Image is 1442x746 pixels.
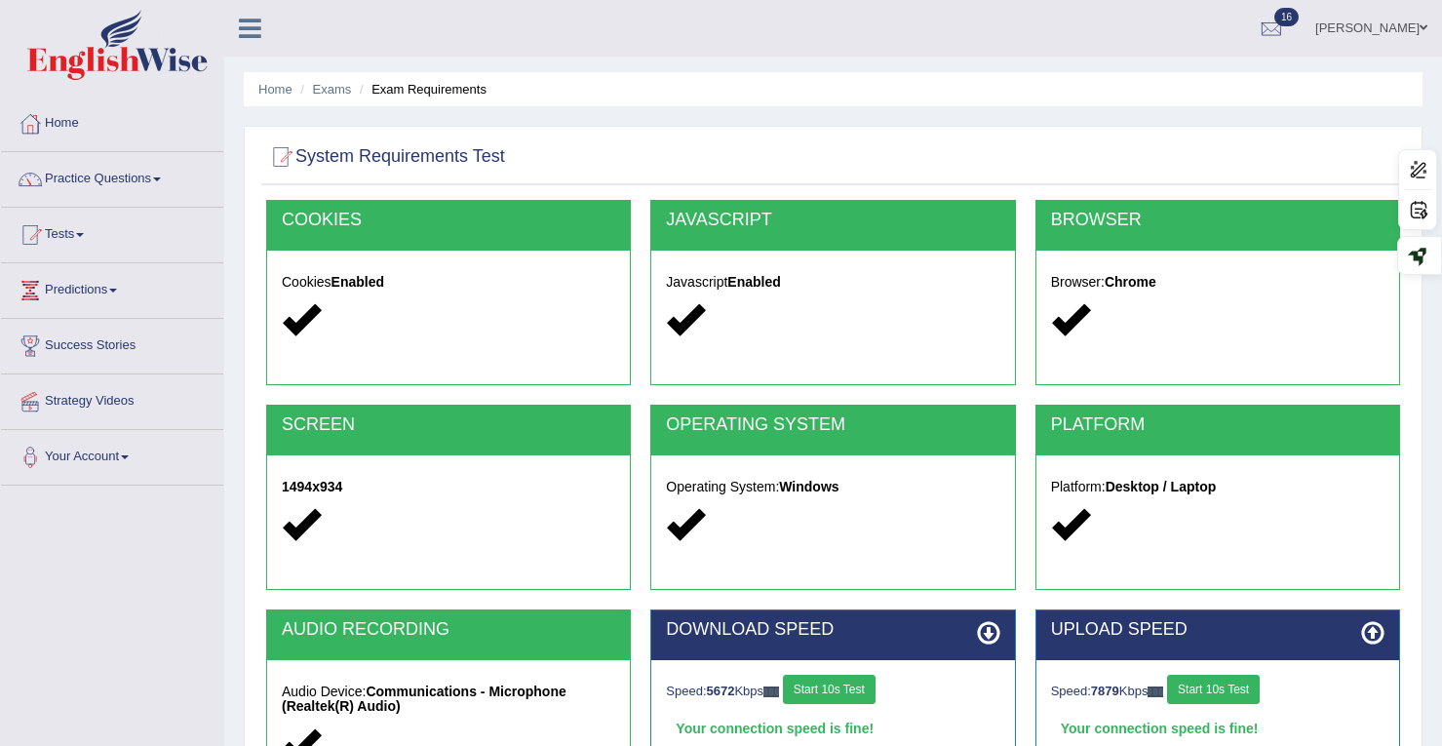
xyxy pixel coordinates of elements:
[1051,620,1384,640] h2: UPLOAD SPEED
[1051,480,1384,494] h5: Platform:
[666,275,999,290] h5: Javascript
[1051,675,1384,709] div: Speed: Kbps
[666,415,999,435] h2: OPERATING SYSTEM
[258,82,292,97] a: Home
[1,319,223,368] a: Success Stories
[707,684,735,698] strong: 5672
[1,97,223,145] a: Home
[282,211,615,230] h2: COOKIES
[666,211,999,230] h2: JAVASCRIPT
[282,415,615,435] h2: SCREEN
[1051,714,1384,743] div: Your connection speed is fine!
[331,274,384,290] strong: Enabled
[1,374,223,423] a: Strategy Videos
[313,82,352,97] a: Exams
[1148,687,1163,697] img: ajax-loader-fb-connection.gif
[282,684,566,714] strong: Communications - Microphone (Realtek(R) Audio)
[666,675,999,709] div: Speed: Kbps
[282,479,342,494] strong: 1494x934
[1051,211,1384,230] h2: BROWSER
[1,152,223,201] a: Practice Questions
[355,80,487,98] li: Exam Requirements
[779,479,838,494] strong: Windows
[783,675,876,704] button: Start 10s Test
[666,620,999,640] h2: DOWNLOAD SPEED
[727,274,780,290] strong: Enabled
[1106,479,1217,494] strong: Desktop / Laptop
[282,275,615,290] h5: Cookies
[1,430,223,479] a: Your Account
[763,687,779,697] img: ajax-loader-fb-connection.gif
[266,142,505,172] h2: System Requirements Test
[1105,274,1156,290] strong: Chrome
[1167,675,1260,704] button: Start 10s Test
[1091,684,1119,698] strong: 7879
[666,480,999,494] h5: Operating System:
[1051,415,1384,435] h2: PLATFORM
[1051,275,1384,290] h5: Browser:
[1,208,223,256] a: Tests
[1,263,223,312] a: Predictions
[282,685,615,715] h5: Audio Device:
[666,714,999,743] div: Your connection speed is fine!
[282,620,615,640] h2: AUDIO RECORDING
[1274,8,1299,26] span: 16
